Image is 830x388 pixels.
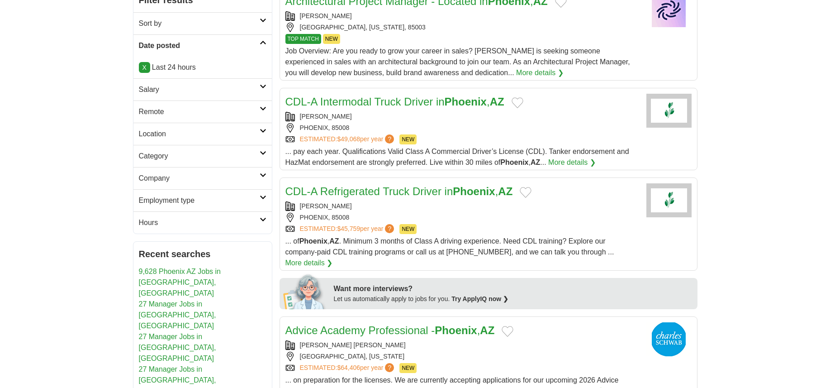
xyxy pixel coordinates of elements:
span: $45,759 [337,225,360,232]
div: [GEOGRAPHIC_DATA], [US_STATE], 85003 [285,23,639,32]
span: ? [385,134,394,144]
a: Location [133,123,272,145]
span: Job Overview: Are you ready to grow your career in sales? [PERSON_NAME] is seeking someone experi... [285,47,630,77]
strong: Phoenix [435,324,477,336]
button: Add to favorite jobs [512,97,523,108]
a: [PERSON_NAME] [PERSON_NAME] [300,341,406,349]
a: Advice Academy Professional -Phoenix,AZ [285,324,495,336]
strong: AZ [480,324,494,336]
span: ... of , . Minimum 3 months of Class A driving experience. Need CDL training? Explore our company... [285,237,614,256]
a: Sort by [133,12,272,34]
a: 27 Manager Jobs in [GEOGRAPHIC_DATA], [GEOGRAPHIC_DATA] [139,333,216,362]
div: [GEOGRAPHIC_DATA], [US_STATE] [285,352,639,361]
strong: AZ [490,96,504,108]
a: [PERSON_NAME] [300,202,352,210]
a: CDL-A Intermodal Truck Driver inPhoenix,AZ [285,96,504,108]
a: ESTIMATED:$64,406per year? [300,363,396,373]
a: 27 Manager Jobs in [GEOGRAPHIC_DATA], [GEOGRAPHIC_DATA] [139,300,216,330]
a: Date posted [133,34,272,57]
a: Company [133,167,272,189]
span: TOP MATCH [285,34,321,44]
a: Employment type [133,189,272,211]
h2: Company [139,173,260,184]
a: More details ❯ [516,67,564,78]
span: NEW [323,34,340,44]
a: [PERSON_NAME] [300,113,352,120]
button: Add to favorite jobs [502,326,513,337]
h2: Sort by [139,18,260,29]
span: ? [385,224,394,233]
span: $64,406 [337,364,360,371]
strong: Phoenix [453,185,495,197]
a: ESTIMATED:$45,759per year? [300,224,396,234]
span: NEW [399,224,417,234]
strong: Phoenix [445,96,487,108]
strong: AZ [329,237,339,245]
img: apply-iq-scientist.png [283,273,327,309]
a: ESTIMATED:$49,068per year? [300,134,396,144]
h2: Hours [139,217,260,228]
div: [PERSON_NAME] [285,11,639,21]
img: Schneider logo [646,183,692,217]
span: ... pay each year. Qualifications Valid Class A Commercial Driver’s License (CDL). Tanker endorse... [285,148,629,166]
h2: Location [139,129,260,139]
div: Want more interviews? [334,283,692,294]
a: Salary [133,78,272,101]
span: NEW [399,134,417,144]
img: Schneider logo [646,94,692,128]
span: NEW [399,363,417,373]
span: $49,068 [337,135,360,143]
a: Try ApplyIQ now ❯ [451,295,508,302]
h2: Salary [139,84,260,95]
a: X [139,62,150,73]
h2: Employment type [139,195,260,206]
div: PHOENIX, 85008 [285,123,639,133]
strong: AZ [498,185,512,197]
img: Charles Schwab logo [646,322,692,356]
p: Last 24 hours [139,62,266,73]
a: Remote [133,101,272,123]
a: More details ❯ [285,258,333,268]
a: Category [133,145,272,167]
strong: Phoenix [299,237,327,245]
strong: Phoenix [500,158,528,166]
h2: Date posted [139,40,260,51]
a: More details ❯ [548,157,596,168]
h2: Remote [139,106,260,117]
h2: Category [139,151,260,162]
a: Hours [133,211,272,234]
div: PHOENIX, 85008 [285,213,639,222]
a: 9,628 Phoenix AZ Jobs in [GEOGRAPHIC_DATA], [GEOGRAPHIC_DATA] [139,268,221,297]
h2: Recent searches [139,247,266,261]
button: Add to favorite jobs [520,187,531,198]
span: ? [385,363,394,372]
strong: AZ [531,158,540,166]
a: CDL-A Refrigerated Truck Driver inPhoenix,AZ [285,185,513,197]
div: Let us automatically apply to jobs for you. [334,294,692,304]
